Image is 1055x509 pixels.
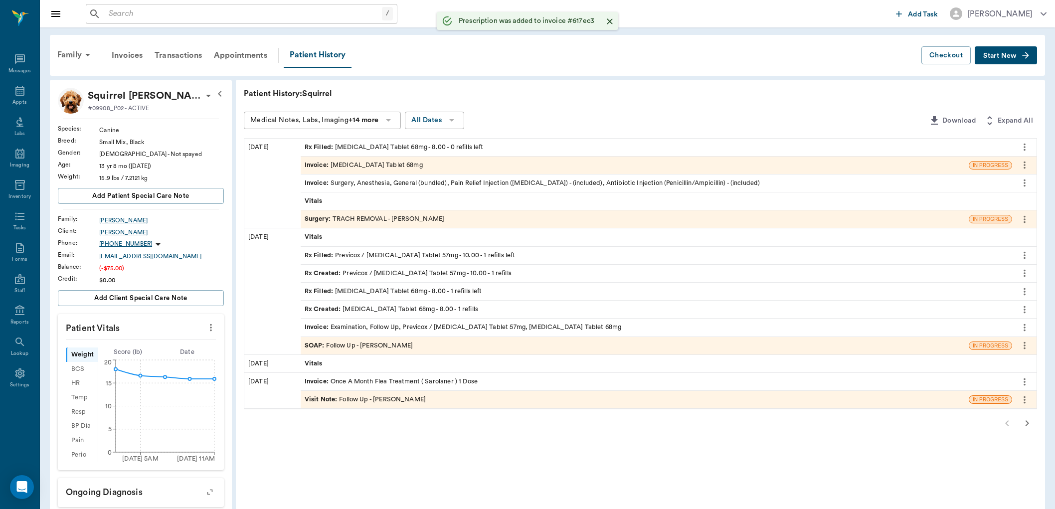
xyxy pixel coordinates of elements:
[58,226,99,235] div: Client :
[58,188,224,204] button: Add patient Special Care Note
[108,426,112,432] tspan: 5
[99,216,224,225] a: [PERSON_NAME]
[1017,337,1033,354] button: more
[305,341,413,350] div: Follow Up - [PERSON_NAME]
[924,112,980,130] button: Download
[305,395,340,404] span: Visit Note :
[94,293,187,304] span: Add client Special Care Note
[305,269,343,278] span: Rx Created :
[969,396,1012,403] span: IN PROGRESS
[12,99,26,106] div: Appts
[58,478,224,503] p: Ongoing diagnosis
[305,377,331,386] span: Invoice :
[349,117,378,124] b: +14 more
[305,143,336,152] span: Rx Filled :
[244,373,301,408] div: [DATE]
[11,350,28,357] div: Lookup
[58,124,99,133] div: Species :
[305,232,325,242] span: Vitals
[975,46,1037,65] button: Start New
[106,380,112,386] tspan: 15
[305,359,325,368] span: Vitals
[969,215,1012,223] span: IN PROGRESS
[149,43,208,67] a: Transactions
[66,448,98,462] div: Perio
[58,148,99,157] div: Gender :
[66,362,98,376] div: BCS
[305,178,331,188] span: Invoice :
[88,88,202,104] div: Squirrel Eaton
[305,251,516,260] div: Previcox / [MEDICAL_DATA] Tablet 57mg - 10.00 - 1 refills left
[305,161,331,170] span: Invoice :
[58,136,99,145] div: Breed :
[305,287,482,296] div: [MEDICAL_DATA] Tablet 68mg - 8.00 - 1 refills left
[305,214,333,224] span: Surgery :
[106,43,149,67] a: Invoices
[104,359,112,365] tspan: 20
[969,162,1012,169] span: IN PROGRESS
[382,7,393,20] div: /
[58,172,99,181] div: Weight :
[105,403,112,409] tspan: 10
[942,4,1055,23] button: [PERSON_NAME]
[305,214,445,224] div: TRACH REMOVAL - [PERSON_NAME]
[99,162,224,170] div: 13 yr 8 mo ([DATE])
[305,178,760,188] div: Surgery, Anesthesia, General (bundled), Pain Relief Injection ([MEDICAL_DATA]) - (included), Anti...
[1017,157,1033,173] button: more
[305,305,478,314] div: [MEDICAL_DATA] Tablet 68mg - 8.00 - 1 refills
[1017,283,1033,300] button: more
[46,4,66,24] button: Close drawer
[66,419,98,434] div: BP Dia
[58,238,99,247] div: Phone :
[305,161,423,170] div: [MEDICAL_DATA] Tablet 68mg
[66,433,98,448] div: Pain
[305,269,512,278] div: Previcox / [MEDICAL_DATA] Tablet 57mg - 10.00 - 1 refills
[892,4,942,23] button: Add Task
[58,160,99,169] div: Age :
[58,290,224,306] button: Add client Special Care Note
[10,319,29,326] div: Reports
[967,8,1033,20] div: [PERSON_NAME]
[99,264,224,273] div: (-$75.00)
[244,139,301,228] div: [DATE]
[1017,301,1033,318] button: more
[602,14,617,29] button: Close
[1017,319,1033,336] button: more
[1017,265,1033,282] button: more
[66,347,98,362] div: Weight
[158,347,217,357] div: Date
[305,305,343,314] span: Rx Created :
[305,323,622,332] div: Examination, Follow Up, Previcox / [MEDICAL_DATA] Tablet 57mg, [MEDICAL_DATA] Tablet 68mg
[203,319,219,336] button: more
[105,7,382,21] input: Search
[1017,373,1033,390] button: more
[99,150,224,159] div: [DEMOGRAPHIC_DATA] - Not spayed
[58,88,84,114] img: Profile Image
[980,112,1037,130] button: Expand All
[99,252,224,261] a: [EMAIL_ADDRESS][DOMAIN_NAME]
[99,228,224,237] div: [PERSON_NAME]
[305,323,331,332] span: Invoice :
[10,162,29,169] div: Imaging
[1017,211,1033,228] button: more
[99,126,224,135] div: Canine
[14,130,25,138] div: Labs
[10,475,34,499] div: Open Intercom Messenger
[51,43,100,67] div: Family
[99,173,224,182] div: 15.9 lbs / 7.2121 kg
[459,12,594,30] div: Prescription was added to invoice #617ec3
[305,341,327,350] span: SOAP :
[1017,391,1033,408] button: more
[208,43,273,67] a: Appointments
[305,196,325,206] span: Vitals
[58,262,99,271] div: Balance :
[177,456,215,462] tspan: [DATE] 11AM
[244,355,301,372] div: [DATE]
[14,287,25,295] div: Staff
[10,381,30,389] div: Settings
[1017,174,1033,191] button: more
